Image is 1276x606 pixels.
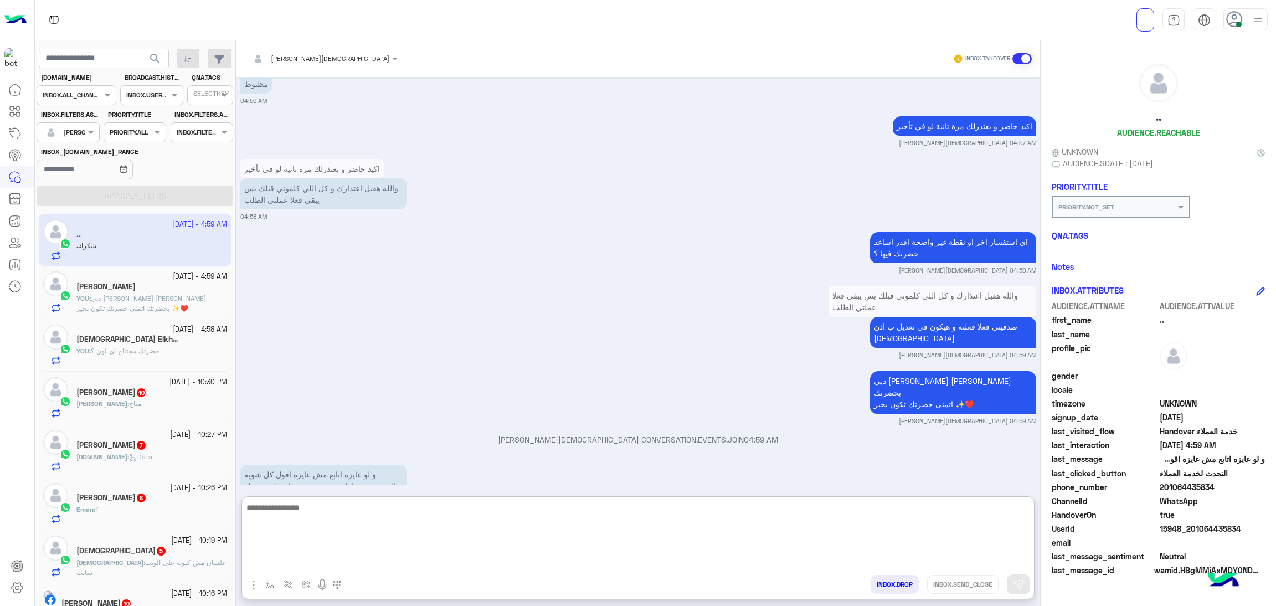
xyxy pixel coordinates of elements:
b: : [76,558,145,567]
img: WhatsApp [60,449,71,460]
p: [PERSON_NAME][DEMOGRAPHIC_DATA] CONVERSATION.EVENTS.JOIN [240,434,1036,445]
span: حضرتك محتااج اي لون ؟ [91,347,159,355]
label: INBOX.FILTERS.ASSIGNED_TO [41,110,98,120]
img: WhatsApp [60,502,71,513]
img: make a call [333,581,342,589]
span: [PERSON_NAME][DEMOGRAPHIC_DATA] [271,54,389,63]
img: WhatsApp [60,396,71,407]
h5: Adham [76,546,167,556]
small: [DATE] - 10:26 PM [170,483,227,494]
span: wamid.HBgMMjAxMDY0NDM1ODM0FQIAEhgUM0FDRjJENzMzQTFEQ0NBNjYxQzkA [1154,564,1265,576]
p: 6/10/2025, 4:57 AM [893,116,1036,136]
img: defaultAdmin.png [43,271,68,296]
span: HandoverOn [1052,509,1157,521]
span: last_message [1052,453,1157,465]
span: ؟ [95,505,99,513]
small: [DATE] - 10:30 PM [169,377,227,388]
b: : [76,453,129,461]
small: [PERSON_NAME][DEMOGRAPHIC_DATA] 04:58 AM [899,266,1036,275]
span: last_interaction [1052,439,1157,451]
button: INBOX.DROP [871,575,919,594]
img: Logo [4,8,27,32]
label: BROADCAST.HISTORY.STATUES [125,73,182,83]
h5: Islam Elkholy [76,335,182,344]
span: search [148,52,162,65]
span: UserId [1052,523,1157,535]
span: phone_number [1052,481,1157,493]
span: متاح [129,399,141,408]
p: 6/10/2025, 4:58 AM [870,232,1036,263]
h5: Mazen Assal [76,282,136,291]
p: 6/10/2025, 4:59 AM [829,286,1036,317]
img: tab [1167,14,1180,27]
small: [DATE] - 10:19 PM [171,536,227,546]
b: : [76,505,95,513]
img: create order [302,580,311,589]
span: Data [129,453,152,461]
span: Eman [76,505,94,513]
span: AUDIENCE.ATTNAME [1052,300,1157,312]
span: gender [1052,370,1157,382]
h6: AUDIENCE.REACHABLE [1117,127,1200,137]
button: search [142,49,169,73]
img: Facebook [45,594,56,605]
span: ChannelId [1052,495,1157,507]
p: 6/10/2025, 4:59 AM [870,371,1036,414]
span: last_message_sentiment [1052,551,1157,562]
p: 6/10/2025, 4:59 AM [240,465,407,507]
span: locale [1052,384,1157,396]
img: select flow [265,580,274,589]
p: 6/10/2025, 4:58 AM [240,159,384,178]
span: التحدث لخدمة العملاء [1160,468,1265,479]
span: timezone [1052,398,1157,409]
h5: .. [1156,111,1161,124]
img: WhatsApp [60,554,71,566]
label: [DOMAIN_NAME] [41,73,115,83]
span: signup_date [1052,412,1157,423]
span: 2025-10-06T01:59:38.343Z [1160,439,1265,451]
span: 10 [137,388,146,397]
img: defaultAdmin.png [43,483,68,508]
small: [DATE] - 10:16 PM [171,589,227,599]
a: tab [1162,8,1185,32]
h6: QNA.TAGS [1052,230,1265,240]
small: [PERSON_NAME][DEMOGRAPHIC_DATA] 04:59 AM [899,351,1036,360]
b: : [76,294,91,302]
label: QNA.TAGS [192,73,232,83]
span: 0 [1160,551,1265,562]
h5: Eman Hassan [76,493,147,502]
span: Handover خدمة العملاء [1160,425,1265,437]
img: send attachment [247,578,260,592]
small: [DATE] - 4:59 AM [173,271,227,282]
img: tab [1198,14,1211,27]
p: 6/10/2025, 4:56 AM [240,74,272,94]
div: SELECTKEY [192,89,229,101]
span: YOU [76,347,89,355]
img: tab [47,13,61,27]
button: create order [297,575,316,593]
small: INBOX.TAKEOVER [965,54,1010,63]
img: picture [43,590,53,600]
span: AUDIENCE.SDATE : [DATE] [1063,157,1153,169]
h5: AHMED ADEL [76,388,147,397]
img: Trigger scenario [284,580,292,589]
label: PRIORITY.TITLE [108,110,165,120]
img: defaultAdmin.png [43,430,68,455]
img: defaultAdmin.png [43,125,59,140]
span: 5 [157,547,166,556]
img: profile [1251,13,1265,27]
b: : [76,399,129,408]
img: WhatsApp [60,343,71,355]
small: [DATE] - 4:58 AM [173,325,227,335]
span: null [1160,370,1265,382]
span: 15948_201064435834 [1160,523,1265,535]
label: INBOX.FILTERS.AGENT_NOTES [174,110,231,120]
span: YOU [76,294,89,302]
button: APP.APLY_FLTRS [37,186,233,206]
button: select flow [261,575,279,593]
span: [PERSON_NAME] [76,399,127,408]
h5: ahmed [76,440,147,450]
span: profile_pic [1052,342,1157,368]
img: defaultAdmin.png [1140,64,1177,102]
label: INBOX_[DOMAIN_NAME]_RANGE [41,147,165,157]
